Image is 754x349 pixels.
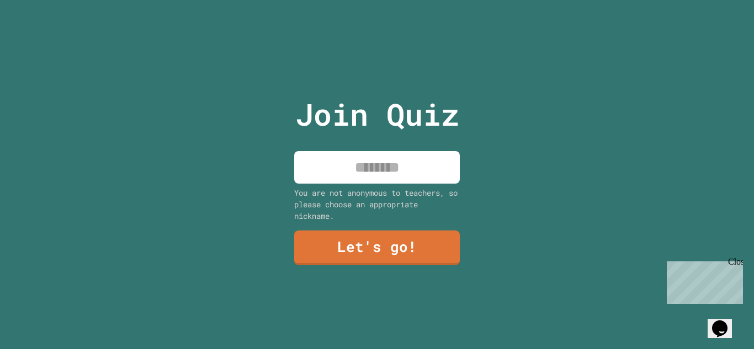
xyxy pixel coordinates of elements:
iframe: chat widget [662,257,743,304]
a: Let's go! [294,230,460,265]
div: You are not anonymous to teachers, so please choose an appropriate nickname. [294,187,460,222]
iframe: chat widget [708,305,743,338]
p: Join Quiz [295,92,459,137]
div: Chat with us now!Close [4,4,76,70]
